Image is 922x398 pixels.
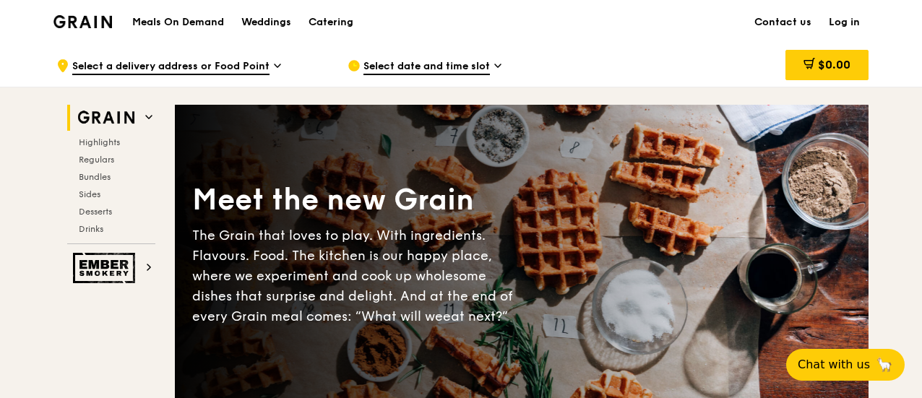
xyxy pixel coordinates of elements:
div: Catering [309,1,353,44]
span: Bundles [79,172,111,182]
span: Select a delivery address or Food Point [72,59,270,75]
a: Catering [300,1,362,44]
button: Chat with us🦙 [786,349,905,381]
span: Chat with us [798,356,870,373]
span: Highlights [79,137,120,147]
span: Desserts [79,207,112,217]
a: Contact us [746,1,820,44]
a: Weddings [233,1,300,44]
a: Log in [820,1,869,44]
h1: Meals On Demand [132,15,224,30]
span: Sides [79,189,100,199]
div: Weddings [241,1,291,44]
span: 🦙 [876,356,893,373]
img: Grain web logo [73,105,139,131]
div: Meet the new Grain [192,181,522,220]
span: Drinks [79,224,103,234]
div: The Grain that loves to play. With ingredients. Flavours. Food. The kitchen is our happy place, w... [192,225,522,326]
span: Select date and time slot [363,59,490,75]
img: Ember Smokery web logo [73,253,139,283]
span: eat next?” [443,308,508,324]
span: $0.00 [818,58,850,72]
span: Regulars [79,155,114,165]
img: Grain [53,15,112,28]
